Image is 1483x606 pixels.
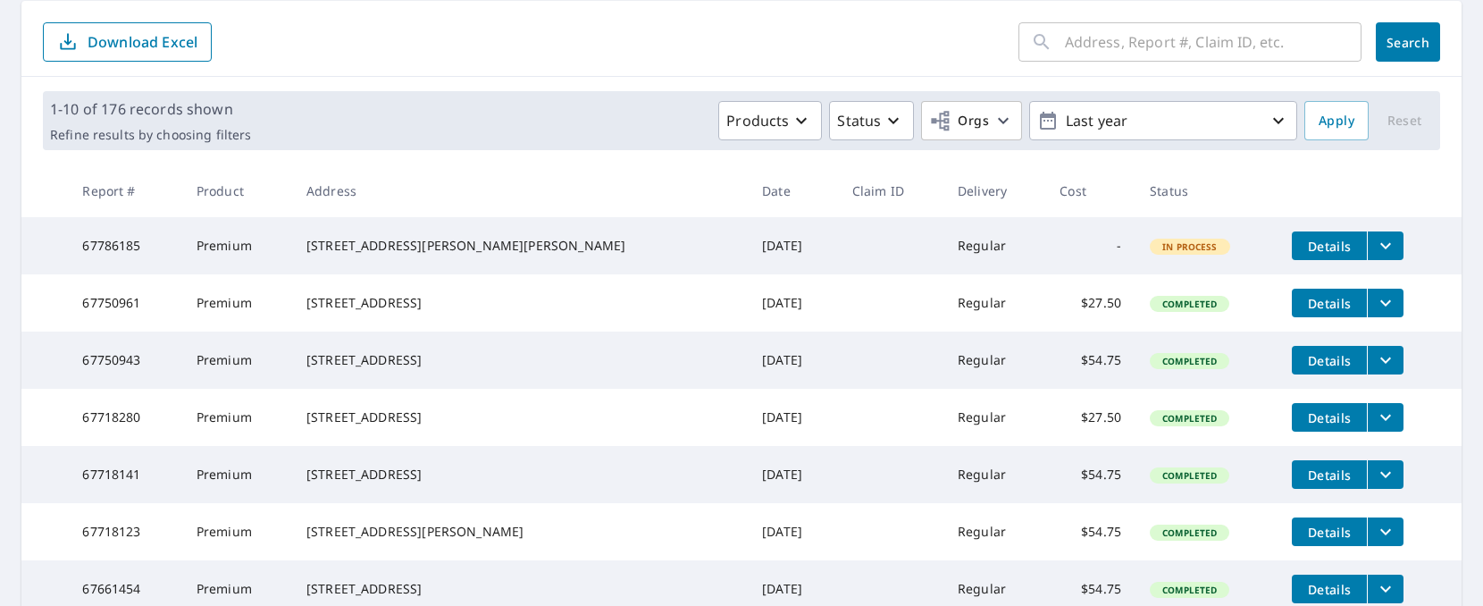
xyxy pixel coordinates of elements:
[1065,17,1362,67] input: Address, Report #, Claim ID, etc.
[1045,389,1135,446] td: $27.50
[306,408,733,426] div: [STREET_ADDRESS]
[1367,289,1403,317] button: filesDropdownBtn-67750961
[943,217,1045,274] td: Regular
[829,101,914,140] button: Status
[748,446,838,503] td: [DATE]
[1045,503,1135,560] td: $54.75
[68,332,181,389] td: 67750943
[306,294,733,312] div: [STREET_ADDRESS]
[182,446,292,503] td: Premium
[182,217,292,274] td: Premium
[943,332,1045,389] td: Regular
[1292,575,1367,603] button: detailsBtn-67661454
[837,110,881,131] p: Status
[1135,164,1278,217] th: Status
[306,351,733,369] div: [STREET_ADDRESS]
[1152,355,1227,367] span: Completed
[68,274,181,332] td: 67750961
[1045,217,1135,274] td: -
[1367,460,1403,489] button: filesDropdownBtn-67718141
[1152,469,1227,482] span: Completed
[1303,238,1356,255] span: Details
[1152,298,1227,310] span: Completed
[726,110,789,131] p: Products
[1303,524,1356,541] span: Details
[306,237,733,255] div: [STREET_ADDRESS][PERSON_NAME][PERSON_NAME]
[306,466,733,484] div: [STREET_ADDRESS]
[306,523,733,541] div: [STREET_ADDRESS][PERSON_NAME]
[943,274,1045,332] td: Regular
[1059,105,1268,137] p: Last year
[1045,274,1135,332] td: $27.50
[292,164,748,217] th: Address
[929,110,989,132] span: Orgs
[1367,575,1403,603] button: filesDropdownBtn-67661454
[68,217,181,274] td: 67786185
[1319,110,1354,132] span: Apply
[1292,518,1367,546] button: detailsBtn-67718123
[1152,526,1227,539] span: Completed
[748,389,838,446] td: [DATE]
[1367,346,1403,375] button: filesDropdownBtn-67750943
[1292,403,1367,432] button: detailsBtn-67718280
[182,389,292,446] td: Premium
[1303,295,1356,312] span: Details
[1152,584,1227,596] span: Completed
[1292,289,1367,317] button: detailsBtn-67750961
[748,503,838,560] td: [DATE]
[748,332,838,389] td: [DATE]
[1152,412,1227,425] span: Completed
[50,127,251,143] p: Refine results by choosing filters
[1376,22,1440,62] button: Search
[748,217,838,274] td: [DATE]
[306,580,733,598] div: [STREET_ADDRESS]
[1367,403,1403,432] button: filesDropdownBtn-67718280
[921,101,1022,140] button: Orgs
[88,32,197,52] p: Download Excel
[718,101,822,140] button: Products
[1303,409,1356,426] span: Details
[68,164,181,217] th: Report #
[182,274,292,332] td: Premium
[1303,467,1356,484] span: Details
[1303,352,1356,369] span: Details
[182,332,292,389] td: Premium
[1367,518,1403,546] button: filesDropdownBtn-67718123
[1045,332,1135,389] td: $54.75
[68,389,181,446] td: 67718280
[1292,346,1367,375] button: detailsBtn-67750943
[748,274,838,332] td: [DATE]
[1029,101,1297,140] button: Last year
[943,503,1045,560] td: Regular
[68,503,181,560] td: 67718123
[1045,446,1135,503] td: $54.75
[1045,164,1135,217] th: Cost
[182,503,292,560] td: Premium
[943,389,1045,446] td: Regular
[943,164,1045,217] th: Delivery
[1152,240,1228,253] span: In Process
[182,164,292,217] th: Product
[943,446,1045,503] td: Regular
[1292,231,1367,260] button: detailsBtn-67786185
[50,98,251,120] p: 1-10 of 176 records shown
[838,164,943,217] th: Claim ID
[1292,460,1367,489] button: detailsBtn-67718141
[68,446,181,503] td: 67718141
[43,22,212,62] button: Download Excel
[1303,581,1356,598] span: Details
[1390,34,1426,51] span: Search
[1367,231,1403,260] button: filesDropdownBtn-67786185
[748,164,838,217] th: Date
[1304,101,1369,140] button: Apply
